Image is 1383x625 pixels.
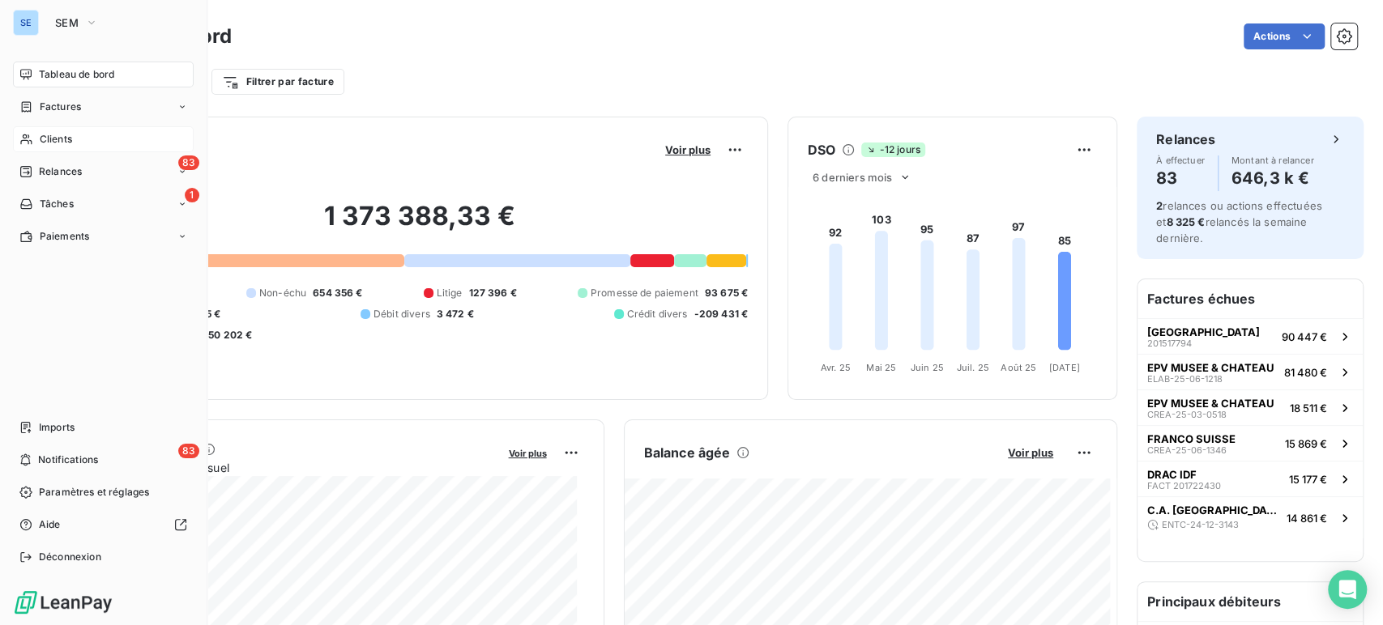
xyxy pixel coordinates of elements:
[259,286,306,300] span: Non-échu
[1147,468,1197,481] span: DRAC IDF
[185,188,199,202] span: 1
[1284,366,1327,379] span: 81 480 €
[1287,512,1327,525] span: 14 861 €
[821,361,851,372] tspan: Avr. 25
[1147,410,1227,419] span: CREA-25-03-0518
[1147,325,1260,338] span: [GEOGRAPHIC_DATA]
[627,307,688,321] span: Crédit divers
[39,420,75,435] span: Imports
[1147,374,1223,384] span: ELAB-25-06-1218
[203,328,252,342] span: -50 202 €
[178,155,199,170] span: 83
[1003,445,1058,460] button: Voir plus
[1156,199,1163,212] span: 2
[1147,432,1236,445] span: FRANCO SUISSE
[813,171,892,184] span: 6 derniers mois
[13,512,194,538] a: Aide
[38,453,98,467] span: Notifications
[40,229,89,244] span: Paiements
[1162,520,1239,529] span: ENTC-24-12-3143
[694,307,749,321] span: -209 431 €
[1138,279,1363,318] h6: Factures échues
[1138,496,1363,538] button: C.A. [GEOGRAPHIC_DATA]ENTC-24-12-314314 861 €
[178,444,199,458] span: 83
[1001,361,1036,372] tspan: Août 25
[55,16,79,29] span: SEM
[40,132,72,147] span: Clients
[509,448,547,459] span: Voir plus
[1290,402,1327,415] span: 18 511 €
[1138,354,1363,389] button: EPV MUSEE & CHATEAUELAB-25-06-121881 480 €
[1147,397,1274,410] span: EPV MUSEE & CHATEAU
[1138,461,1363,496] button: DRAC IDFFACT 20172243015 177 €
[1138,425,1363,461] button: FRANCO SUISSECREA-25-06-134615 869 €
[39,164,82,179] span: Relances
[861,142,924,157] span: -12 jours
[1138,389,1363,425] button: EPV MUSEE & CHATEAUCREA-25-03-051818 511 €
[1156,199,1322,244] span: relances ou actions effectuées et relancés la semaine dernière.
[1282,330,1327,343] span: 90 447 €
[1147,361,1274,374] span: EPV MUSEE & CHATEAU
[1147,445,1227,455] span: CREA-25-06-1346
[92,459,497,476] span: Chiffre d'affaires mensuel
[1049,361,1080,372] tspan: [DATE]
[39,517,61,532] span: Aide
[39,550,101,564] span: Déconnexion
[1156,165,1205,191] h4: 83
[40,197,74,211] span: Tâches
[1138,582,1363,621] h6: Principaux débiteurs
[1231,165,1314,191] h4: 646,3 k €
[705,286,748,300] span: 93 675 €
[40,100,81,114] span: Factures
[1008,446,1053,459] span: Voir plus
[373,307,430,321] span: Débit divers
[665,143,711,156] span: Voir plus
[1328,570,1367,609] div: Open Intercom Messenger
[591,286,698,300] span: Promesse de paiement
[437,307,474,321] span: 3 472 €
[1147,481,1221,491] span: FACT 201722430
[808,140,835,159] h6: DSO
[1289,473,1327,486] span: 15 177 €
[1156,130,1215,149] h6: Relances
[13,10,39,36] div: SE
[1166,215,1205,228] span: 8 325 €
[1147,338,1192,348] span: 201517794
[92,200,748,249] h2: 1 373 388,33 €
[911,361,944,372] tspan: Juin 25
[1138,318,1363,354] button: [GEOGRAPHIC_DATA]20151779490 447 €
[468,286,516,300] span: 127 396 €
[1147,504,1280,517] span: C.A. [GEOGRAPHIC_DATA]
[644,443,731,462] h6: Balance âgée
[437,286,463,300] span: Litige
[1244,23,1325,49] button: Actions
[1285,437,1327,450] span: 15 869 €
[1231,155,1314,165] span: Montant à relancer
[313,286,362,300] span: 654 356 €
[13,589,113,615] img: Logo LeanPay
[957,361,989,372] tspan: Juil. 25
[39,485,149,500] span: Paramètres et réglages
[866,361,896,372] tspan: Mai 25
[211,69,344,95] button: Filtrer par facture
[660,142,715,157] button: Voir plus
[39,67,114,82] span: Tableau de bord
[504,445,552,460] button: Voir plus
[1156,155,1205,165] span: À effectuer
